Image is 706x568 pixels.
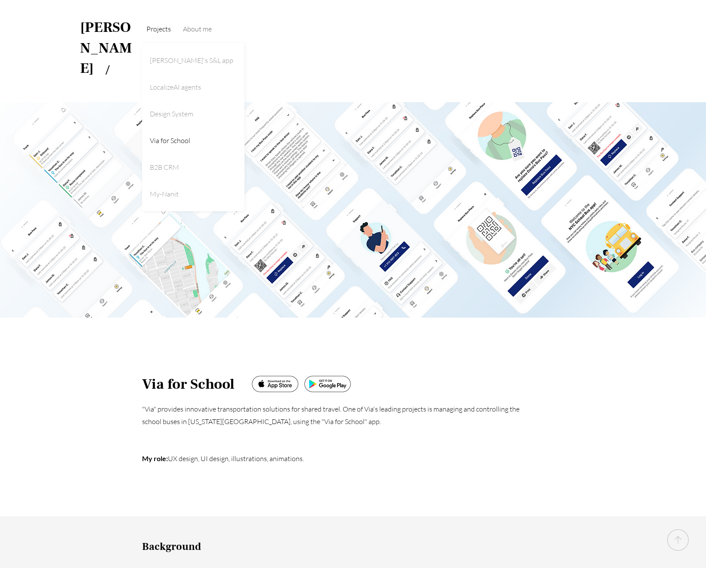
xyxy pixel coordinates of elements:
a: Projects [142,14,175,44]
span: [PERSON_NAME]'s S&L app [150,56,233,65]
span: Via for School [150,136,190,145]
span: Design System [150,109,193,118]
a: [PERSON_NAME] [80,18,132,78]
p: "Via" provides innovative transportation solutions for shared travel. One of Via's leading projec... [142,403,526,428]
a: B2B CRM [146,157,238,178]
a: / [94,60,110,78]
span: LocalizeAI agents [150,83,201,91]
nav: Site [142,14,564,44]
span: My role: [142,454,168,462]
a: Via for School [146,130,238,151]
a: LocalizeAI agents [146,77,238,97]
img: appstore [252,376,298,392]
p: UX design, UI design, illustrations, animations. [142,453,526,465]
div: Projects [142,43,245,211]
span: My-Nanit [150,190,179,198]
span: Projects [146,25,171,33]
img: googleplay [304,376,351,392]
a: Design System [146,103,238,124]
a: About me [179,14,216,44]
a: [PERSON_NAME]'s S&L app [146,50,238,71]
span: About me [183,25,212,33]
span: B2B CRM [150,163,179,172]
span: / [105,64,110,76]
span: Background [142,540,201,553]
span: Via for School [142,375,235,393]
a: My-Nanit [146,184,238,204]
